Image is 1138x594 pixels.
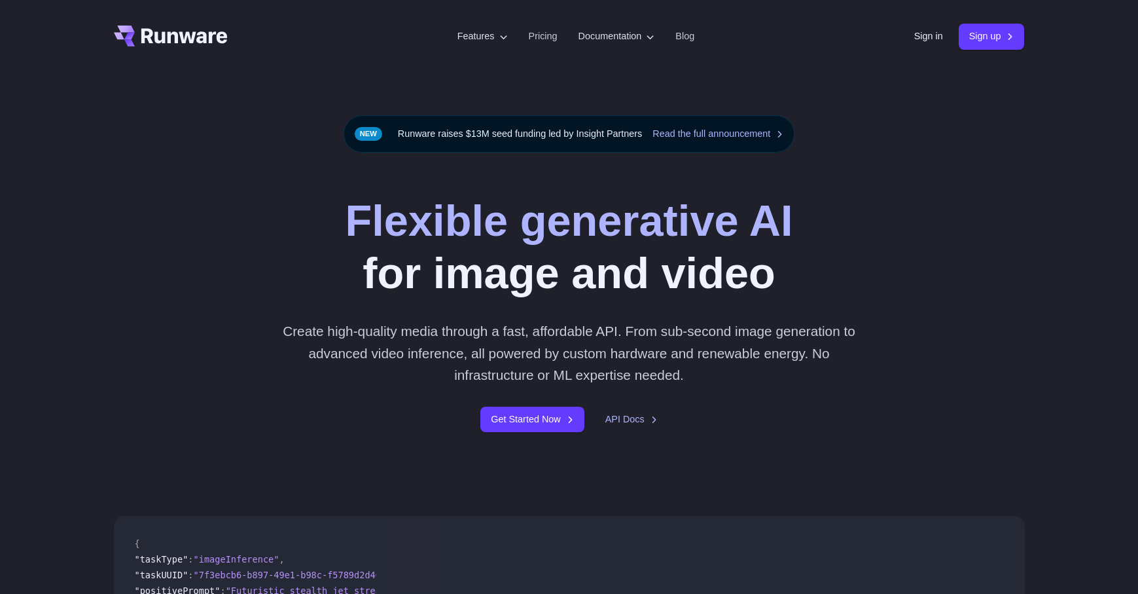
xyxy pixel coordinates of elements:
a: Pricing [529,29,558,44]
a: Sign in [914,29,943,44]
span: : [188,554,193,565]
a: Go to / [114,26,228,46]
strong: Flexible generative AI [346,196,793,245]
div: Runware raises $13M seed funding led by Insight Partners [344,115,795,153]
a: Blog [675,29,694,44]
a: API Docs [605,412,658,427]
h1: for image and video [346,195,793,299]
label: Features [457,29,508,44]
span: "taskUUID" [135,570,188,580]
span: "7f3ebcb6-b897-49e1-b98c-f5789d2d40d7" [194,570,397,580]
a: Sign up [959,24,1025,49]
p: Create high-quality media through a fast, affordable API. From sub-second image generation to adv... [277,320,861,386]
span: : [188,570,193,580]
span: "taskType" [135,554,188,565]
span: { [135,538,140,549]
span: "imageInference" [194,554,279,565]
span: , [279,554,284,565]
label: Documentation [578,29,655,44]
a: Read the full announcement [652,126,783,141]
a: Get Started Now [480,407,584,432]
